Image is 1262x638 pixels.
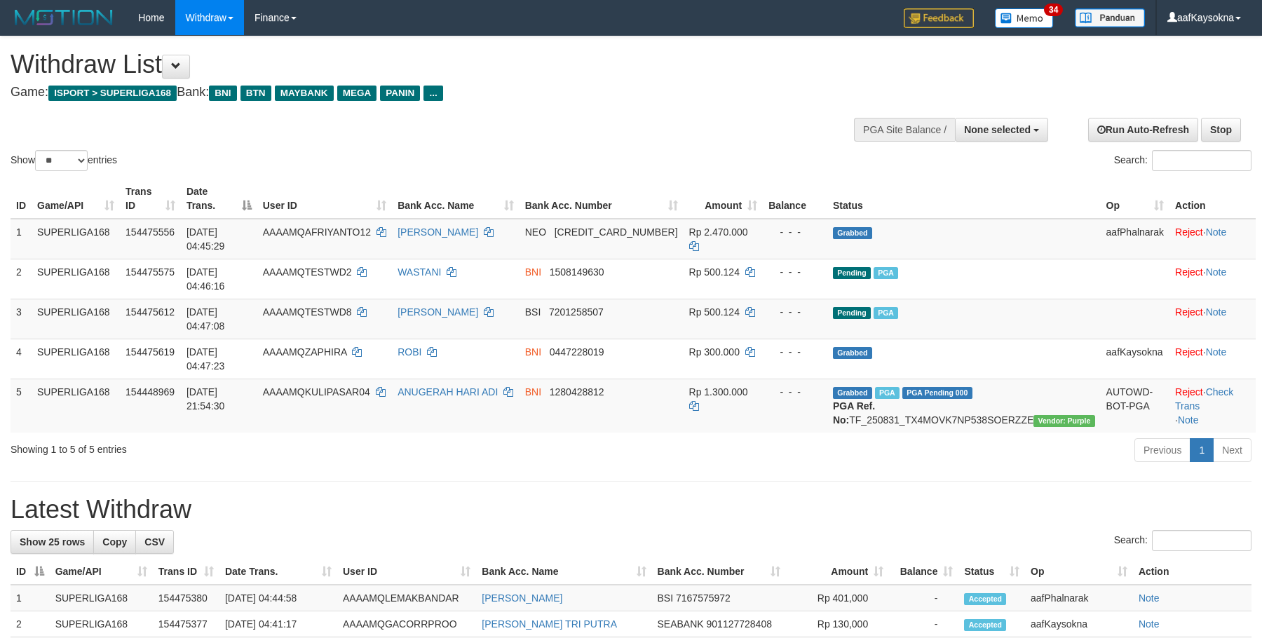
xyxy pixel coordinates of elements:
[768,305,822,319] div: - - -
[1175,266,1203,278] a: Reject
[1101,379,1170,433] td: AUTOWD-BOT-PGA
[525,306,541,318] span: BSI
[658,592,674,604] span: BSI
[11,86,827,100] h4: Game: Bank:
[550,266,604,278] span: Copy 1508149630 to clipboard
[550,386,604,398] span: Copy 1280428812 to clipboard
[889,611,958,637] td: -
[964,124,1031,135] span: None selected
[476,559,651,585] th: Bank Acc. Name: activate to sort column ascending
[125,266,175,278] span: 154475575
[763,179,827,219] th: Balance
[398,306,478,318] a: [PERSON_NAME]
[263,306,352,318] span: AAAAMQTESTWD8
[398,226,478,238] a: [PERSON_NAME]
[1175,386,1203,398] a: Reject
[219,611,337,637] td: [DATE] 04:41:17
[186,306,225,332] span: [DATE] 04:47:08
[1175,386,1233,412] a: Check Trans
[889,585,958,611] td: -
[1175,226,1203,238] a: Reject
[337,611,476,637] td: AAAAMQGACORRPROO
[689,386,748,398] span: Rp 1.300.000
[652,559,787,585] th: Bank Acc. Number: activate to sort column ascending
[48,86,177,101] span: ISPORT > SUPERLIGA168
[1134,438,1190,462] a: Previous
[768,225,822,239] div: - - -
[50,611,153,637] td: SUPERLIGA168
[1206,266,1227,278] a: Note
[768,385,822,399] div: - - -
[1033,415,1094,427] span: Vendor URL: https://trx4.1velocity.biz
[482,618,617,630] a: [PERSON_NAME] TRI PUTRA
[1169,219,1256,259] td: ·
[1025,559,1133,585] th: Op: activate to sort column ascending
[11,299,32,339] td: 3
[658,618,704,630] span: SEABANK
[392,179,520,219] th: Bank Acc. Name: activate to sort column ascending
[904,8,974,28] img: Feedback.jpg
[525,346,541,358] span: BNI
[550,346,604,358] span: Copy 0447228019 to clipboard
[874,267,898,279] span: Marked by aafmaleo
[209,86,236,101] span: BNI
[1114,150,1251,171] label: Search:
[135,530,174,554] a: CSV
[32,179,120,219] th: Game/API: activate to sort column ascending
[833,387,872,399] span: Grabbed
[102,536,127,548] span: Copy
[875,387,900,399] span: Marked by aafchhiseyha
[186,386,225,412] span: [DATE] 21:54:30
[93,530,136,554] a: Copy
[707,618,772,630] span: Copy 901127728408 to clipboard
[1169,259,1256,299] td: ·
[786,585,889,611] td: Rp 401,000
[11,7,117,28] img: MOTION_logo.png
[525,386,541,398] span: BNI
[889,559,958,585] th: Balance: activate to sort column ascending
[219,585,337,611] td: [DATE] 04:44:58
[555,226,678,238] span: Copy 5859459299268580 to clipboard
[833,400,875,426] b: PGA Ref. No:
[995,8,1054,28] img: Button%20Memo.svg
[11,530,94,554] a: Show 25 rows
[768,265,822,279] div: - - -
[263,346,347,358] span: AAAAMQZAPHIRA
[525,266,541,278] span: BNI
[827,379,1101,433] td: TF_250831_TX4MOVK7NP538SOERZZE
[833,267,871,279] span: Pending
[786,611,889,637] td: Rp 130,000
[263,266,352,278] span: AAAAMQTESTWD2
[827,179,1101,219] th: Status
[1169,299,1256,339] td: ·
[32,379,120,433] td: SUPERLIGA168
[32,299,120,339] td: SUPERLIGA168
[186,346,225,372] span: [DATE] 04:47:23
[1101,179,1170,219] th: Op: activate to sort column ascending
[50,559,153,585] th: Game/API: activate to sort column ascending
[380,86,420,101] span: PANIN
[958,559,1025,585] th: Status: activate to sort column ascending
[520,179,684,219] th: Bank Acc. Number: activate to sort column ascending
[768,345,822,359] div: - - -
[35,150,88,171] select: Showentries
[1139,618,1160,630] a: Note
[337,559,476,585] th: User ID: activate to sort column ascending
[186,266,225,292] span: [DATE] 04:46:16
[833,307,871,319] span: Pending
[1114,530,1251,551] label: Search:
[786,559,889,585] th: Amount: activate to sort column ascending
[337,86,377,101] span: MEGA
[263,386,370,398] span: AAAAMQKULIPASAR04
[11,585,50,611] td: 1
[11,219,32,259] td: 1
[1152,150,1251,171] input: Search:
[263,226,371,238] span: AAAAMQAFRIYANTO12
[1139,592,1160,604] a: Note
[964,619,1006,631] span: Accepted
[833,227,872,239] span: Grabbed
[11,559,50,585] th: ID: activate to sort column descending
[1175,346,1203,358] a: Reject
[1044,4,1063,16] span: 34
[398,266,441,278] a: WASTANI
